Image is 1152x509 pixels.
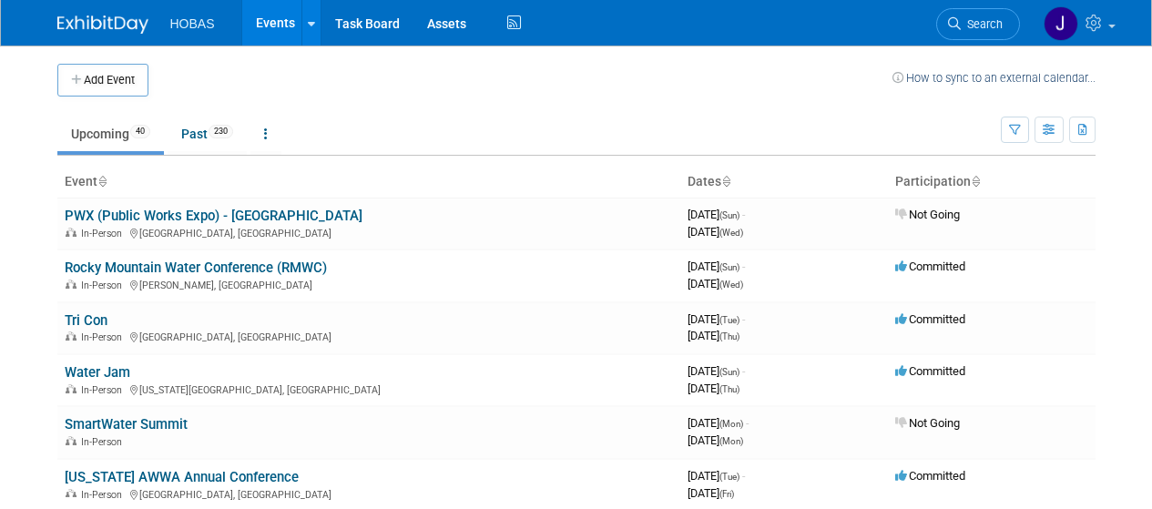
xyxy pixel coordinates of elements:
[688,277,743,290] span: [DATE]
[688,329,739,342] span: [DATE]
[81,436,127,448] span: In-Person
[719,384,739,394] span: (Thu)
[936,8,1020,40] a: Search
[742,260,745,273] span: -
[57,167,680,198] th: Event
[688,469,745,483] span: [DATE]
[1044,6,1078,41] img: Jamie Coe
[66,384,76,393] img: In-Person Event
[65,329,673,343] div: [GEOGRAPHIC_DATA], [GEOGRAPHIC_DATA]
[971,174,980,188] a: Sort by Participation Type
[57,64,148,97] button: Add Event
[895,416,960,430] span: Not Going
[688,225,743,239] span: [DATE]
[888,167,1096,198] th: Participation
[65,260,327,276] a: Rocky Mountain Water Conference (RMWC)
[65,382,673,396] div: [US_STATE][GEOGRAPHIC_DATA], [GEOGRAPHIC_DATA]
[895,364,965,378] span: Committed
[895,208,960,221] span: Not Going
[81,384,127,396] span: In-Person
[57,117,164,151] a: Upcoming40
[57,15,148,34] img: ExhibitDay
[719,436,743,446] span: (Mon)
[688,416,749,430] span: [DATE]
[688,433,743,447] span: [DATE]
[66,280,76,289] img: In-Person Event
[688,486,734,500] span: [DATE]
[719,262,739,272] span: (Sun)
[65,364,130,381] a: Water Jam
[688,312,745,326] span: [DATE]
[895,469,965,483] span: Committed
[721,174,730,188] a: Sort by Start Date
[65,312,107,329] a: Tri Con
[742,312,745,326] span: -
[719,472,739,482] span: (Tue)
[66,331,76,341] img: In-Person Event
[719,210,739,220] span: (Sun)
[66,228,76,237] img: In-Person Event
[65,486,673,501] div: [GEOGRAPHIC_DATA], [GEOGRAPHIC_DATA]
[688,364,745,378] span: [DATE]
[719,367,739,377] span: (Sun)
[81,280,127,291] span: In-Person
[209,125,233,138] span: 230
[65,469,299,485] a: [US_STATE] AWWA Annual Conference
[892,71,1096,85] a: How to sync to an external calendar...
[742,469,745,483] span: -
[66,489,76,498] img: In-Person Event
[81,489,127,501] span: In-Person
[168,117,247,151] a: Past230
[65,416,188,433] a: SmartWater Summit
[719,419,743,429] span: (Mon)
[742,364,745,378] span: -
[895,312,965,326] span: Committed
[81,228,127,239] span: In-Person
[65,208,362,224] a: PWX (Public Works Expo) - [GEOGRAPHIC_DATA]
[65,225,673,239] div: [GEOGRAPHIC_DATA], [GEOGRAPHIC_DATA]
[719,228,743,238] span: (Wed)
[742,208,745,221] span: -
[66,436,76,445] img: In-Person Event
[130,125,150,138] span: 40
[170,16,215,31] span: HOBAS
[680,167,888,198] th: Dates
[719,315,739,325] span: (Tue)
[65,277,673,291] div: [PERSON_NAME], [GEOGRAPHIC_DATA]
[81,331,127,343] span: In-Person
[961,17,1003,31] span: Search
[719,280,743,290] span: (Wed)
[895,260,965,273] span: Committed
[719,331,739,341] span: (Thu)
[688,208,745,221] span: [DATE]
[688,382,739,395] span: [DATE]
[688,260,745,273] span: [DATE]
[97,174,107,188] a: Sort by Event Name
[719,489,734,499] span: (Fri)
[746,416,749,430] span: -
